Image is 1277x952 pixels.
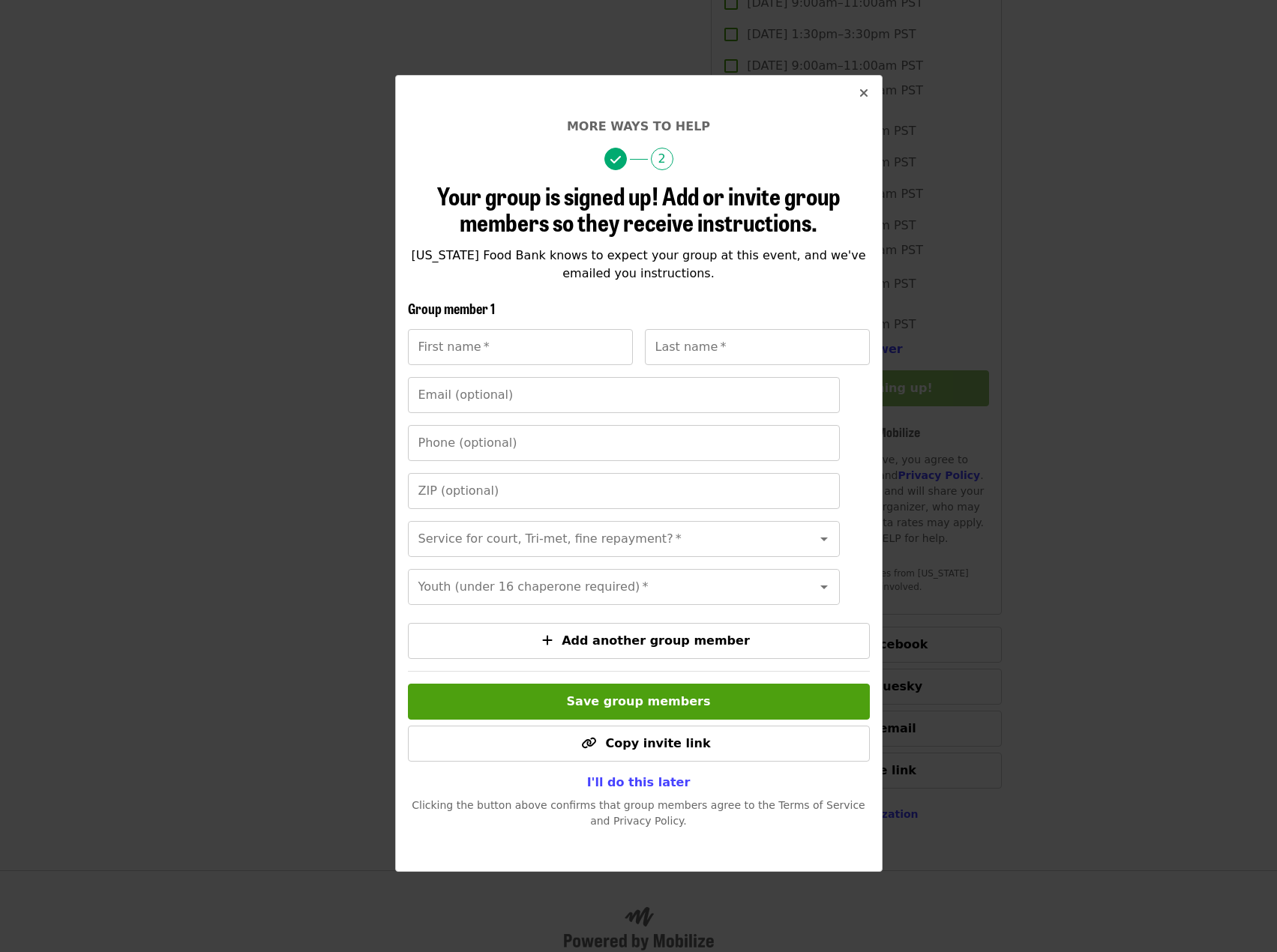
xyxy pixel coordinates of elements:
[562,633,750,648] span: Add another group member
[542,633,553,648] i: plus icon
[408,425,840,461] input: Phone (optional)
[411,248,865,280] span: [US_STATE] Food Bank knows to expect your group at this event, and we've emailed you instructions.
[605,736,710,750] span: Copy invite link
[408,377,840,413] input: Email (optional)
[408,726,870,762] button: Copy invite link
[408,623,870,659] button: Add another group member
[567,694,711,708] span: Save group members
[437,178,841,239] span: Your group is signed up! Add or invite group members so they receive instructions.
[846,76,882,112] button: Close
[859,86,868,100] i: times icon
[581,736,596,750] i: link icon
[814,576,835,597] button: Open
[651,148,673,170] span: 2
[408,473,840,509] input: ZIP (optional)
[412,799,865,827] span: Clicking the button above confirms that group members agree to the Terms of Service and Privacy P...
[610,153,621,167] i: check icon
[575,768,703,798] button: I'll do this later
[814,528,835,549] button: Open
[408,298,495,318] span: Group member 1
[587,775,691,789] span: I'll do this later
[408,684,870,720] button: Save group members
[567,119,710,133] span: More ways to help
[408,329,633,365] input: First name
[645,329,870,365] input: Last name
